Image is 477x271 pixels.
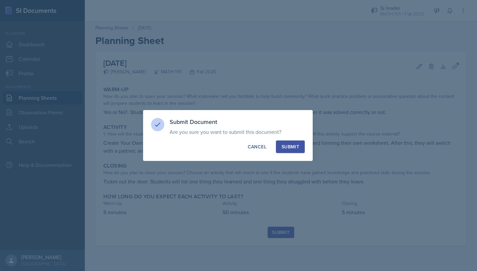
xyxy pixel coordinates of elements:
div: Cancel [248,143,266,150]
p: Are you sure you want to submit this document? [170,129,305,135]
button: Cancel [242,140,272,153]
h3: Submit Document [170,118,305,126]
button: Submit [276,140,305,153]
div: Submit [282,143,299,150]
